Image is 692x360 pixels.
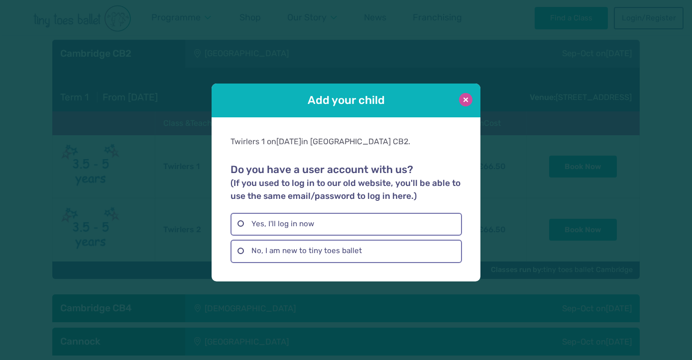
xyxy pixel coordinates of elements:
[231,178,461,201] small: (If you used to log in to our old website, you'll be able to use the same email/password to log i...
[239,92,453,108] h1: Add your child
[231,213,461,236] label: Yes, I'll log in now
[231,240,461,263] label: No, I am new to tiny toes ballet
[231,164,461,202] h2: Do you have a user account with us?
[231,136,461,147] div: Twirlers 1 on in [GEOGRAPHIC_DATA] CB2.
[276,137,301,146] span: [DATE]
